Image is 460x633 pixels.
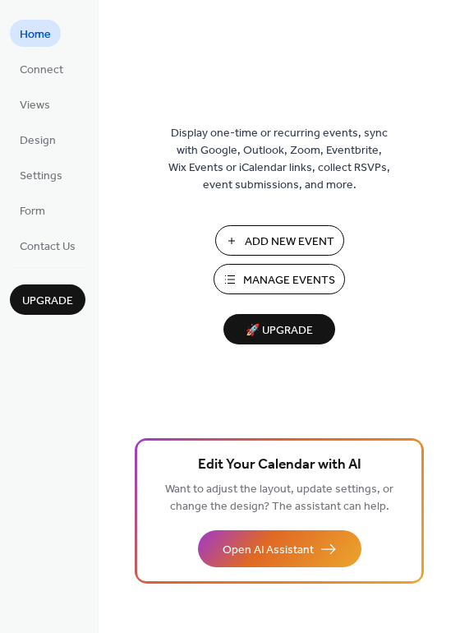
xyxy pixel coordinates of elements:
[20,26,51,44] span: Home
[20,203,45,220] span: Form
[10,161,72,188] a: Settings
[10,126,66,153] a: Design
[10,90,60,118] a: Views
[245,233,334,251] span: Add New Event
[233,320,325,342] span: 🚀 Upgrade
[165,478,393,518] span: Want to adjust the layout, update settings, or change the design? The assistant can help.
[223,314,335,344] button: 🚀 Upgrade
[198,530,361,567] button: Open AI Assistant
[223,542,314,559] span: Open AI Assistant
[10,196,55,224] a: Form
[198,454,361,477] span: Edit Your Calendar with AI
[20,132,56,150] span: Design
[10,20,61,47] a: Home
[22,293,73,310] span: Upgrade
[20,62,63,79] span: Connect
[243,272,335,289] span: Manage Events
[20,238,76,256] span: Contact Us
[10,232,85,259] a: Contact Us
[10,55,73,82] a: Connect
[20,168,62,185] span: Settings
[168,125,390,194] span: Display one-time or recurring events, sync with Google, Outlook, Zoom, Eventbrite, Wix Events or ...
[20,97,50,114] span: Views
[215,225,344,256] button: Add New Event
[10,284,85,315] button: Upgrade
[214,264,345,294] button: Manage Events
